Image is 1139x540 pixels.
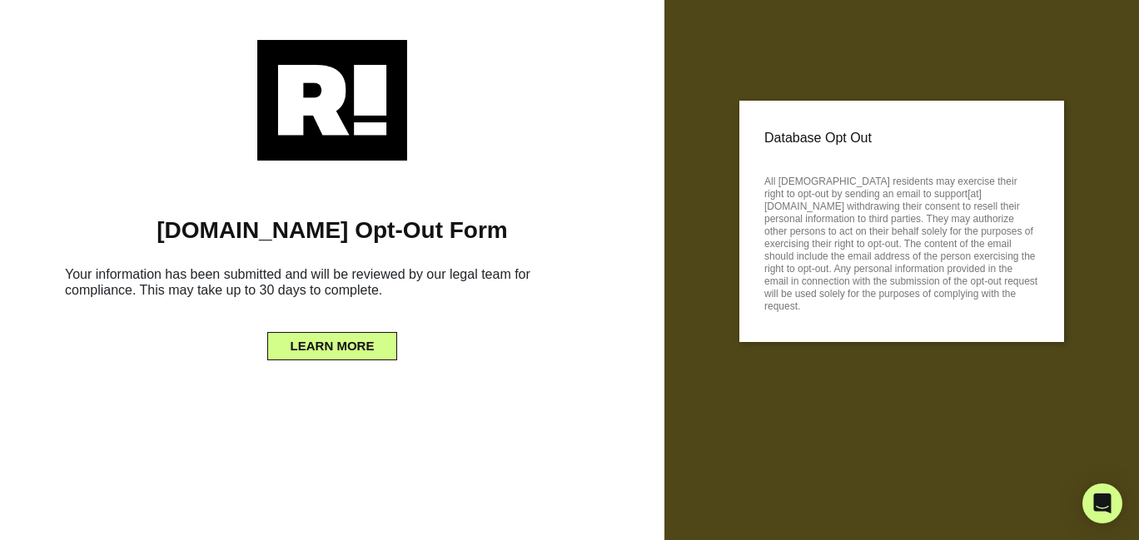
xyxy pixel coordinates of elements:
[1082,483,1122,523] div: Open Intercom Messenger
[267,334,398,348] a: LEARN MORE
[25,260,639,311] h6: Your information has been submitted and will be reviewed by our legal team for compliance. This m...
[764,126,1039,151] p: Database Opt Out
[25,216,639,245] h1: [DOMAIN_NAME] Opt-Out Form
[267,332,398,360] button: LEARN MORE
[764,171,1039,313] p: All [DEMOGRAPHIC_DATA] residents may exercise their right to opt-out by sending an email to suppo...
[257,40,407,161] img: Retention.com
